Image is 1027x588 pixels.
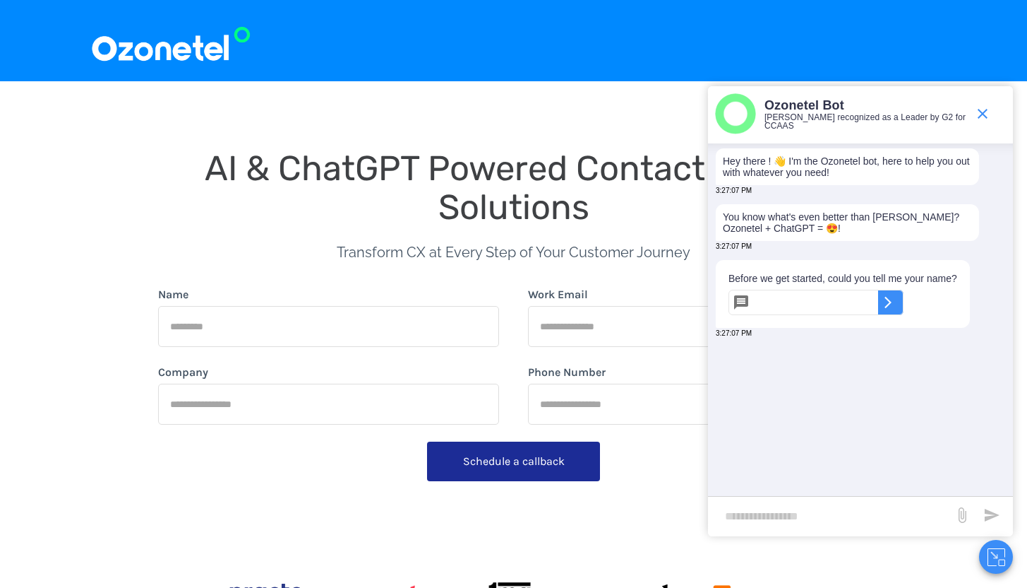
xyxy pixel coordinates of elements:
[158,286,870,487] form: form
[205,148,831,228] span: AI & ChatGPT Powered Contact Center Solutions
[158,286,188,303] label: Name
[723,155,972,178] p: Hey there ! 👋 I'm the Ozonetel bot, here to help you out with whatever you need!
[716,242,752,250] span: 3:27:07 PM
[716,187,752,194] span: 3:27:07 PM
[716,329,752,337] span: 3:27:07 PM
[764,113,967,130] p: [PERSON_NAME] recognized as a Leader by G2 for CCAAS
[728,273,957,284] p: Before we get started, could you tell me your name?
[715,504,947,529] div: new-msg-input
[764,98,967,114] p: Ozonetel Bot
[337,244,690,261] span: Transform CX at Every Step of Your Customer Journey
[979,540,1013,574] button: Close chat
[528,364,606,381] label: Phone Number
[968,100,997,128] span: end chat or minimize
[715,93,756,134] img: header
[723,211,972,234] p: You know what's even better than [PERSON_NAME]? Ozonetel + ChatGPT = 😍!
[158,364,208,381] label: Company
[427,442,600,481] button: Schedule a callback
[528,286,588,303] label: Work Email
